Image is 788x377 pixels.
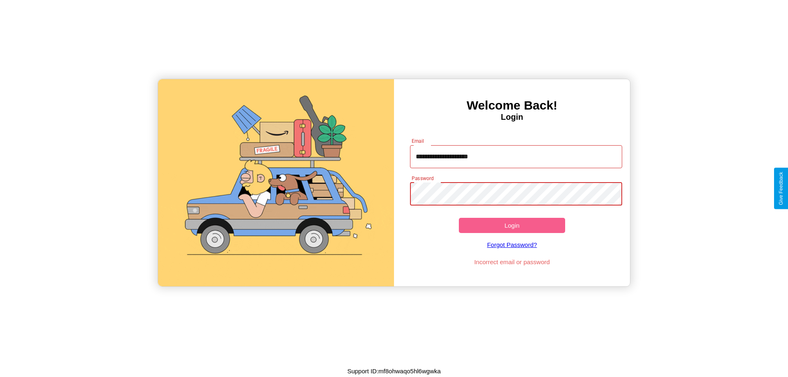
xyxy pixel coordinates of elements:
a: Forgot Password? [406,233,618,256]
img: gif [158,79,394,286]
h4: Login [394,112,630,122]
p: Incorrect email or password [406,256,618,267]
div: Give Feedback [778,172,784,205]
label: Email [412,137,424,144]
p: Support ID: mf8ohwaqo5hl6wgwka [347,366,441,377]
h3: Welcome Back! [394,98,630,112]
label: Password [412,175,433,182]
button: Login [459,218,565,233]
